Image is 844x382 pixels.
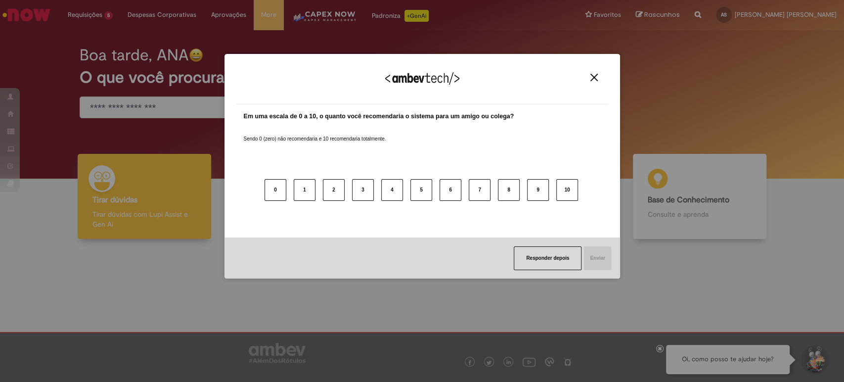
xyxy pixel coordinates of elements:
[498,179,520,201] button: 8
[410,179,432,201] button: 5
[385,72,459,85] img: Logo Ambevtech
[469,179,490,201] button: 7
[244,124,386,143] label: Sendo 0 (zero) não recomendaria e 10 recomendaria totalmente.
[381,179,403,201] button: 4
[244,112,514,121] label: Em uma escala de 0 a 10, o quanto você recomendaria o sistema para um amigo ou colega?
[440,179,461,201] button: 6
[323,179,345,201] button: 2
[590,74,598,81] img: Close
[587,73,601,82] button: Close
[514,246,581,270] button: Responder depois
[527,179,549,201] button: 9
[294,179,315,201] button: 1
[265,179,286,201] button: 0
[556,179,578,201] button: 10
[352,179,374,201] button: 3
